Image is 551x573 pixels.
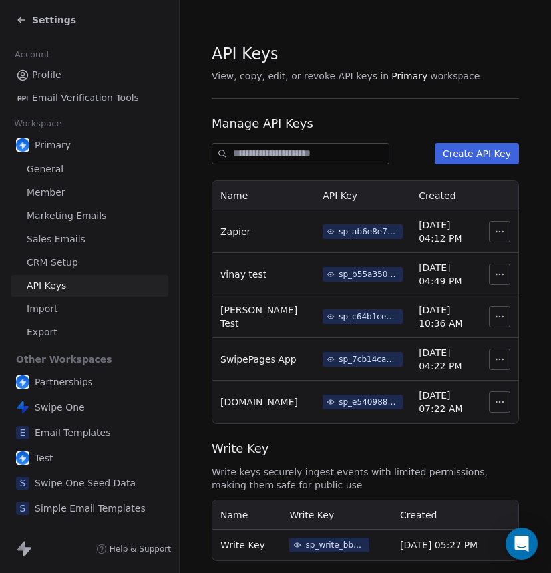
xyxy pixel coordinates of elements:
[11,158,168,180] a: General
[411,338,481,381] td: [DATE] 04:22 PM
[16,451,29,465] img: user_01J93QE9VH11XXZQZDP4TWZEES.jpg
[212,440,519,457] span: Write Key
[323,190,357,201] span: API Key
[96,544,171,554] a: Help & Support
[220,226,250,237] span: Zapier
[220,190,248,201] span: Name
[392,530,500,560] td: [DATE] 05:27 PM
[339,226,399,238] div: sp_ab6e8e76b2084af5a7712af628d67e70
[16,138,29,152] img: user_01J93QE9VH11XXZQZDP4TWZEES.jpg
[27,186,65,200] span: Member
[27,209,106,223] span: Marketing Emails
[16,477,29,490] span: S
[11,87,168,109] a: Email Verification Tools
[220,397,298,407] span: [DOMAIN_NAME]
[110,544,171,554] span: Help & Support
[16,401,29,414] img: swipeone-app-icon.png
[11,275,168,297] a: API Keys
[220,305,297,329] span: [PERSON_NAME] Test
[27,162,63,176] span: General
[212,465,519,492] span: Write keys securely ingest events with limited permissions, making them safe for public use
[339,353,399,365] div: sp_7cb14cad467343a891bf99507d4622c5
[32,68,61,82] span: Profile
[212,115,519,132] span: Manage API Keys
[16,426,29,439] span: E
[16,375,29,389] img: user_01J93QE9VH11XXZQZDP4TWZEES.jpg
[212,44,278,64] span: API Keys
[35,138,71,152] span: Primary
[27,279,66,293] span: API Keys
[411,381,481,423] td: [DATE] 07:22 AM
[419,190,455,201] span: Created
[35,426,110,439] span: Email Templates
[35,451,53,465] span: Test
[11,321,168,343] a: Export
[11,298,168,320] a: Import
[16,502,29,515] span: S
[339,311,399,323] div: sp_c64b1ce4c1d04bc8be9ba3591b001538
[35,375,92,389] span: Partnerships
[35,477,136,490] span: Swipe One Seed Data
[11,228,168,250] a: Sales Emails
[11,182,168,204] a: Member
[32,91,139,105] span: Email Verification Tools
[411,253,481,295] td: [DATE] 04:49 PM
[35,502,146,515] span: Simple Email Templates
[289,510,334,520] span: Write Key
[220,354,297,365] span: SwipePages App
[212,69,519,83] span: View, copy, edit, or revoke API keys in workspace
[305,539,365,551] div: sp_write_bb4204df20bf4472ba3aee1e8a966218
[220,510,248,520] span: Name
[400,510,437,520] span: Created
[435,143,519,164] button: Create API Key
[27,325,57,339] span: Export
[220,269,266,280] span: vinay test
[411,210,481,253] td: [DATE] 04:12 PM
[11,205,168,227] a: Marketing Emails
[411,295,481,338] td: [DATE] 10:36 AM
[11,252,168,274] a: CRM Setup
[32,13,76,27] span: Settings
[27,302,57,316] span: Import
[11,349,118,370] span: Other Workspaces
[16,13,76,27] a: Settings
[220,540,265,550] span: Write Key
[35,401,85,414] span: Swipe One
[339,268,399,280] div: sp_b55a3500703145bbb13adf63913ee29b
[391,69,427,83] span: Primary
[9,114,67,134] span: Workspace
[27,232,85,246] span: Sales Emails
[9,45,55,65] span: Account
[339,396,399,408] div: sp_e5409889d967416c931fb2b5abe4e2ff
[506,528,538,560] div: Open Intercom Messenger
[11,64,168,86] a: Profile
[27,256,78,270] span: CRM Setup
